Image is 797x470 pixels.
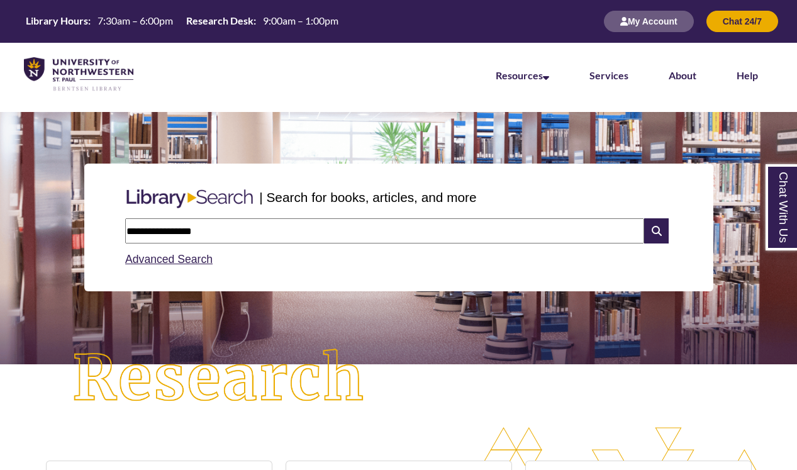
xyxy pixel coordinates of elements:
[181,14,258,28] th: Research Desk:
[644,218,668,243] i: Search
[706,16,778,26] a: Chat 24/7
[669,69,696,81] a: About
[604,11,694,32] button: My Account
[125,253,213,266] a: Advanced Search
[21,14,343,28] table: Hours Today
[589,69,628,81] a: Services
[21,14,92,28] th: Library Hours:
[120,184,259,213] img: Libary Search
[24,57,133,92] img: UNWSP Library Logo
[737,69,758,81] a: Help
[706,11,778,32] button: Chat 24/7
[496,69,549,81] a: Resources
[21,14,343,29] a: Hours Today
[40,316,398,441] img: Research
[259,187,476,207] p: | Search for books, articles, and more
[263,14,338,26] span: 9:00am – 1:00pm
[604,16,694,26] a: My Account
[98,14,173,26] span: 7:30am – 6:00pm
